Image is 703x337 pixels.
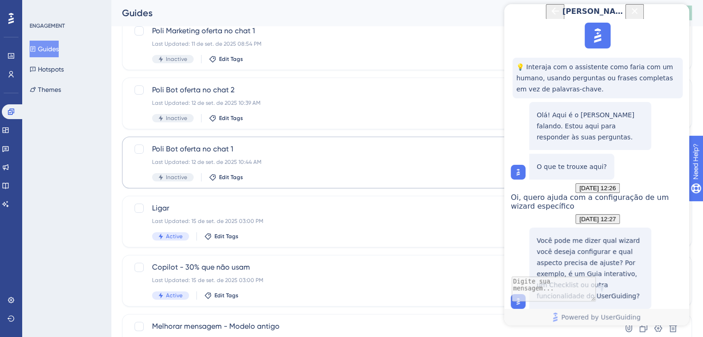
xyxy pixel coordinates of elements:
span: Edit Tags [219,114,243,122]
span: Poli Marketing oferta no chat 1 [152,25,588,36]
span: Ligar [152,203,588,214]
div: Last Updated: 11 de set. de 2025 08:54 PM [152,40,588,48]
button: Edit Tags [209,55,243,63]
button: Edit Tags [204,292,238,299]
span: Inactive [166,114,187,122]
iframe: UserGuiding AI Assistant [504,4,689,325]
span: Poli Bot oferta no chat 2 [152,84,588,96]
span: Edit Tags [219,174,243,181]
div: Last Updated: 15 de set. de 2025 03:00 PM [152,217,588,225]
span: Copilot - 30% que não usam [152,262,588,273]
span: Melhorar mensagem - Modelo antigo [152,321,588,332]
span: Poli Bot oferta no chat 1 [152,144,588,155]
button: Edit Tags [209,114,243,122]
span: Edit Tags [219,55,243,63]
span: Inactive [166,174,187,181]
span: Need Help? [22,2,58,13]
span: Active [166,233,183,240]
span: Active [166,292,183,299]
div: Guides [122,6,613,19]
button: Edit Tags [204,233,238,240]
button: Edit Tags [209,174,243,181]
div: Last Updated: 15 de set. de 2025 03:00 PM [152,277,588,284]
span: Inactive [166,55,187,63]
div: Last Updated: 12 de set. de 2025 10:39 AM [152,99,588,107]
span: Edit Tags [214,233,238,240]
div: Last Updated: 12 de set. de 2025 10:44 AM [152,158,588,166]
span: Edit Tags [214,292,238,299]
